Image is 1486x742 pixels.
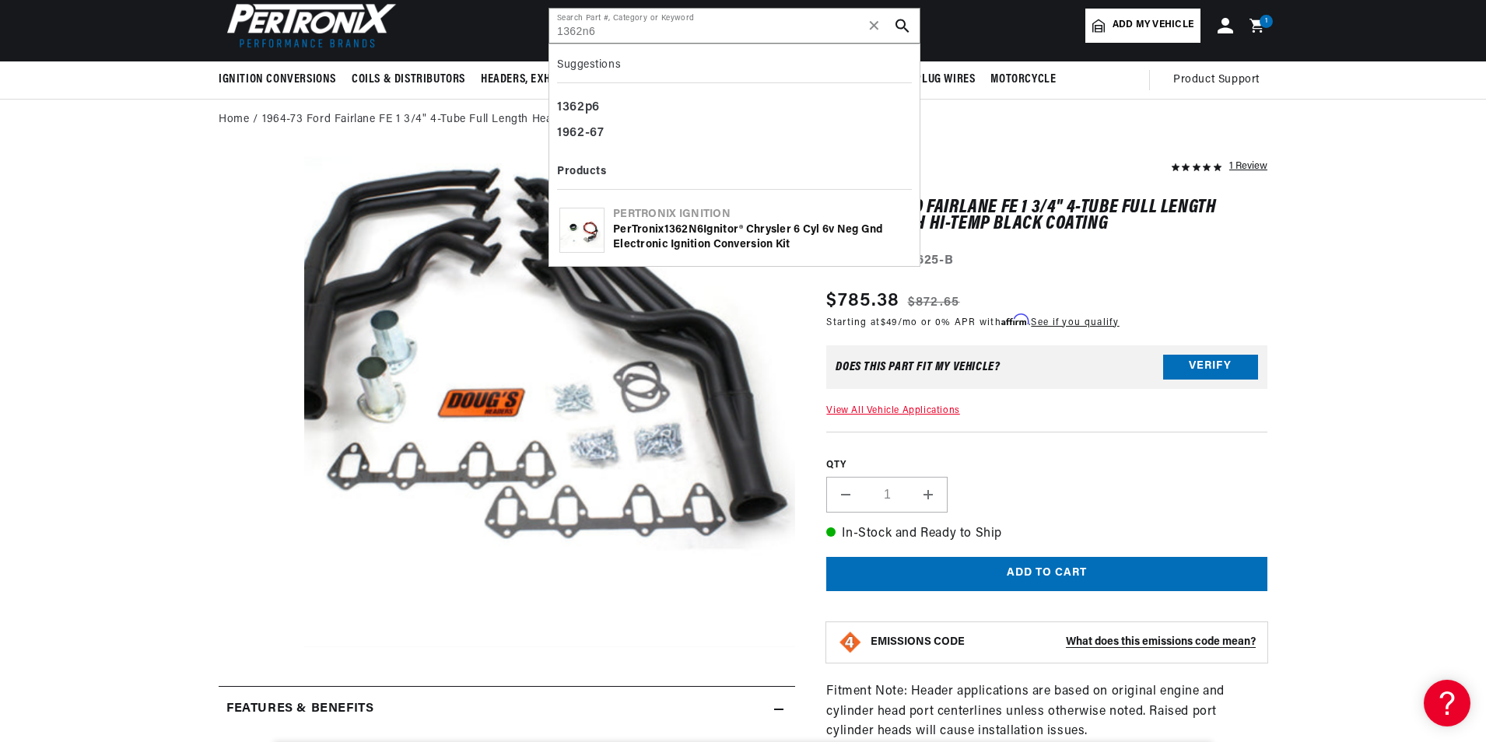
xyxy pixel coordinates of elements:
span: Headers, Exhausts & Components [481,72,663,88]
strong: What does this emissions code mean? [1066,636,1256,648]
strong: D625-B [907,254,954,267]
summary: Headers, Exhausts & Components [473,61,671,98]
div: PerTronix Ignitor® Chrysler 6 cyl 6v Neg Gnd Electronic Ignition Conversion Kit [613,222,909,253]
p: In-Stock and Ready to Ship [826,524,1267,544]
span: $49 [881,318,898,327]
span: Add my vehicle [1113,18,1193,33]
span: Coils & Distributors [352,72,465,88]
a: Home [219,111,249,128]
a: View All Vehicle Applications [826,406,959,415]
img: PerTronix 1362N6 Ignitor® Chrysler 6 cyl 6v Neg Gnd Electronic Ignition Conversion Kit [560,208,604,252]
div: Part Number: [826,251,1267,271]
span: Spark Plug Wires [881,72,976,88]
b: 1362N6 [664,224,704,236]
nav: breadcrumbs [219,111,1267,128]
div: 1962-67 [557,121,912,147]
summary: Product Support [1173,61,1267,99]
div: 1362p6 [557,95,912,121]
label: QTY [826,459,1267,472]
button: EMISSIONS CODEWhat does this emissions code mean? [871,635,1256,649]
media-gallery: Gallery Viewer [219,156,795,655]
span: Motorcycle [990,72,1056,88]
a: 1964-73 Ford Fairlane FE 1 3/4" 4-Tube Full Length Header with Hi-Temp Black Coating [262,111,717,128]
a: See if you qualify - Learn more about Affirm Financing (opens in modal) [1031,318,1119,327]
button: search button [885,9,920,43]
div: 1 Review [1229,156,1267,175]
summary: Coils & Distributors [344,61,473,98]
input: Search Part #, Category or Keyword [549,9,920,43]
span: $785.38 [826,287,899,315]
img: Emissions code [838,630,863,655]
h1: 1964-73 Ford Fairlane FE 1 3/4" 4-Tube Full Length Header with Hi-Temp Black Coating [826,200,1267,232]
span: 1 [1265,15,1268,28]
p: Starting at /mo or 0% APR with . [826,315,1119,330]
div: Pertronix Ignition [613,207,909,222]
span: Ignition Conversions [219,72,336,88]
span: Product Support [1173,72,1260,89]
span: Affirm [1001,314,1029,326]
button: Add to cart [826,557,1267,592]
summary: Spark Plug Wires [873,61,983,98]
div: Suggestions [557,52,912,83]
summary: Ignition Conversions [219,61,344,98]
b: Products [557,166,606,177]
a: Add my vehicle [1085,9,1200,43]
summary: Motorcycle [983,61,1064,98]
summary: Features & Benefits [219,687,795,732]
s: $872.65 [908,293,960,312]
div: Does This part fit My vehicle? [836,361,1000,373]
strong: EMISSIONS CODE [871,636,965,648]
h2: Features & Benefits [226,699,373,719]
button: Verify [1163,355,1258,380]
